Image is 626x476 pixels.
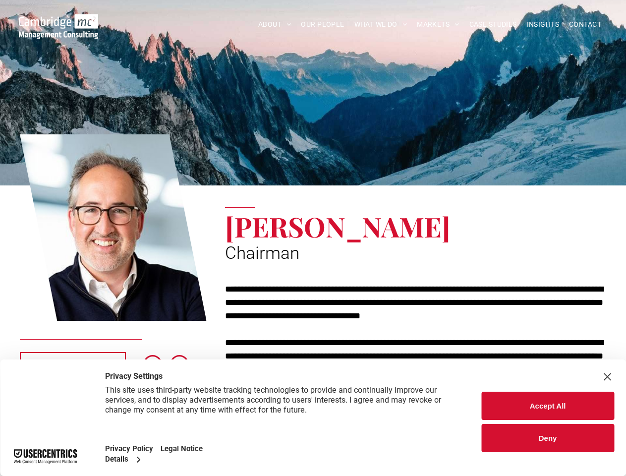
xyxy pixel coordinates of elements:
[564,17,606,32] a: CONTACT
[225,208,451,244] span: [PERSON_NAME]
[225,243,299,263] span: Chairman
[170,355,189,376] a: email
[19,15,99,26] a: Your Business Transformed | Cambridge Management Consulting
[522,17,564,32] a: INSIGHTS
[19,14,99,39] img: Go to Homepage
[20,131,207,324] a: Tim Passingham | Chairman | Cambridge Management Consulting
[143,355,162,376] a: linkedin
[51,353,96,378] span: CONTACT US
[20,352,126,377] a: CONTACT US
[253,17,296,32] a: ABOUT
[296,17,349,32] a: OUR PEOPLE
[412,17,464,32] a: MARKETS
[349,17,412,32] a: WHAT WE DO
[464,17,522,32] a: CASE STUDIES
